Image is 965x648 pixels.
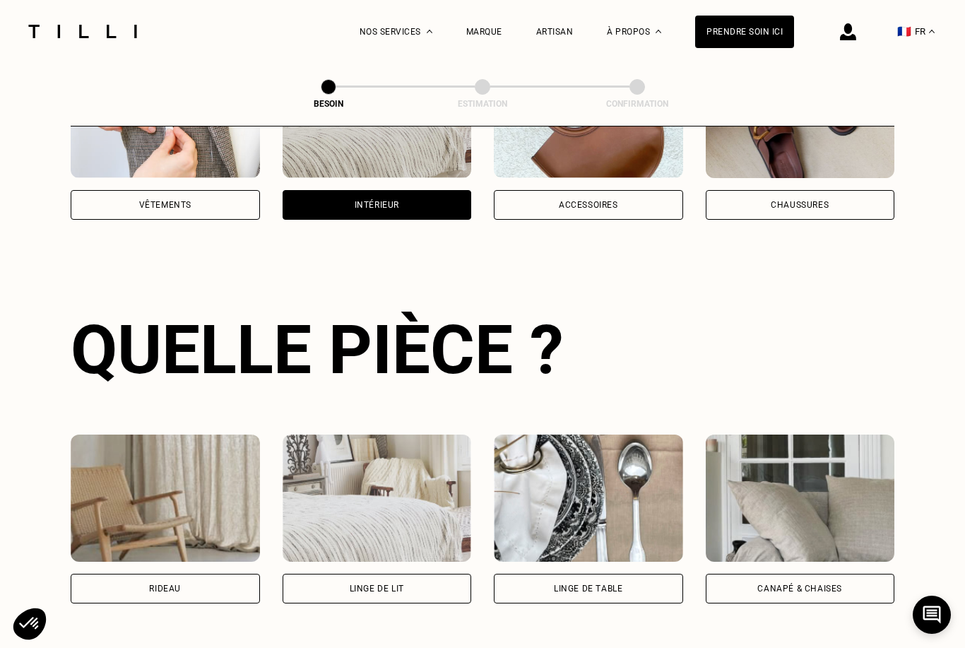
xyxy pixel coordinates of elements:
div: Estimation [412,99,553,109]
div: Canapé & chaises [757,584,842,593]
div: Accessoires [559,201,618,209]
img: Tilli retouche votre Rideau [71,435,260,562]
div: Intérieur [355,201,399,209]
div: Quelle pièce ? [71,310,894,389]
img: icône connexion [840,23,856,40]
div: Linge de lit [350,584,404,593]
img: Menu déroulant à propos [656,30,661,33]
img: menu déroulant [929,30,935,33]
div: Vêtements [139,201,191,209]
span: 🇫🇷 [897,25,911,38]
div: Besoin [258,99,399,109]
img: Logo du service de couturière Tilli [23,25,142,38]
a: Marque [466,27,502,37]
div: Linge de table [554,584,622,593]
img: Menu déroulant [427,30,432,33]
a: Artisan [536,27,574,37]
a: Prendre soin ici [695,16,794,48]
div: Confirmation [567,99,708,109]
img: Tilli retouche votre Canapé & chaises [706,435,895,562]
div: Chaussures [771,201,829,209]
div: Rideau [149,584,181,593]
img: Tilli retouche votre Linge de table [494,435,683,562]
img: Tilli retouche votre Linge de lit [283,435,472,562]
